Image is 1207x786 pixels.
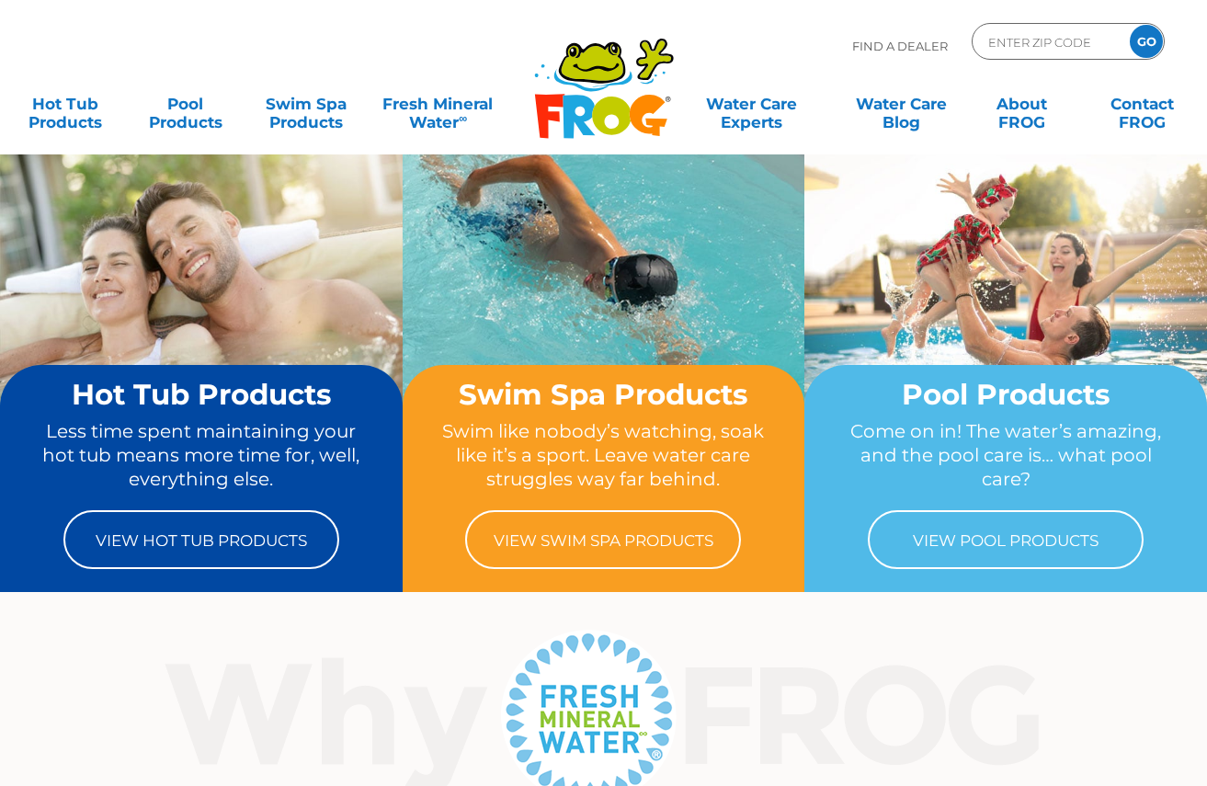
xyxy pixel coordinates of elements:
sup: ∞ [459,111,467,125]
h2: Hot Tub Products [35,379,368,410]
input: GO [1130,25,1163,58]
h2: Swim Spa Products [438,379,770,410]
a: PoolProducts [139,85,233,122]
img: home-banner-pool-short [804,154,1207,454]
p: Less time spent maintaining your hot tub means more time for, well, everything else. [35,419,368,492]
input: Zip Code Form [986,28,1110,55]
a: Hot TubProducts [18,85,112,122]
p: Swim like nobody’s watching, soak like it’s a sport. Leave water care struggles way far behind. [438,419,770,492]
h2: Pool Products [839,379,1172,410]
a: ContactFROG [1095,85,1189,122]
a: View Swim Spa Products [465,510,741,569]
p: Come on in! The water’s amazing, and the pool care is… what pool care? [839,419,1172,492]
a: Swim SpaProducts [259,85,353,122]
a: Water CareExperts [676,85,827,122]
a: View Hot Tub Products [63,510,339,569]
a: Water CareBlog [854,85,948,122]
img: home-banner-swim-spa-short [403,154,805,454]
p: Find A Dealer [852,23,948,69]
a: Fresh MineralWater∞ [380,85,496,122]
a: AboutFROG [974,85,1068,122]
a: View Pool Products [868,510,1144,569]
